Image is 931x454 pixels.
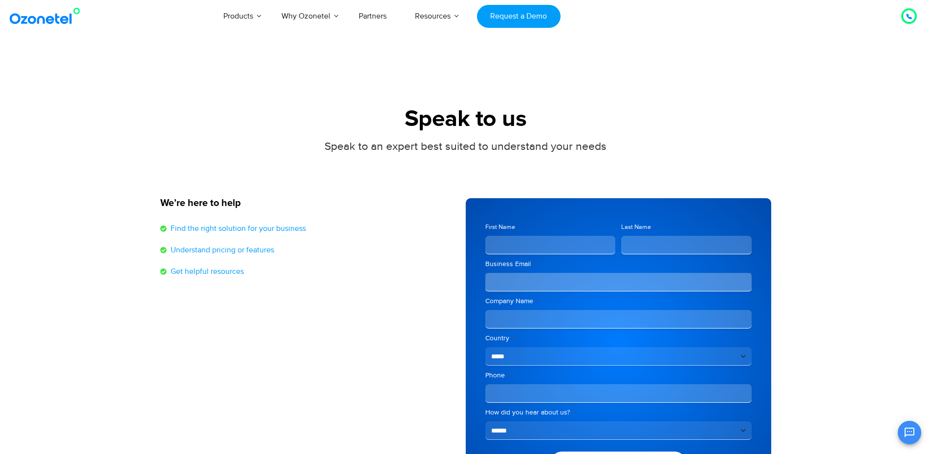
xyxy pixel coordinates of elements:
[485,408,752,417] label: How did you hear about us?
[485,333,752,343] label: Country
[621,223,752,232] label: Last Name
[485,223,616,232] label: First Name
[898,421,921,444] button: Open chat
[168,244,274,256] span: Understand pricing or features
[485,296,752,306] label: Company Name
[168,223,306,234] span: Find the right solution for your business
[160,198,456,208] h5: We’re here to help
[485,259,752,269] label: Business Email
[485,371,752,380] label: Phone
[160,106,771,133] h1: Speak to us
[168,266,244,277] span: Get helpful resources
[325,140,606,153] span: Speak to an expert best suited to understand your needs
[477,5,561,28] a: Request a Demo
